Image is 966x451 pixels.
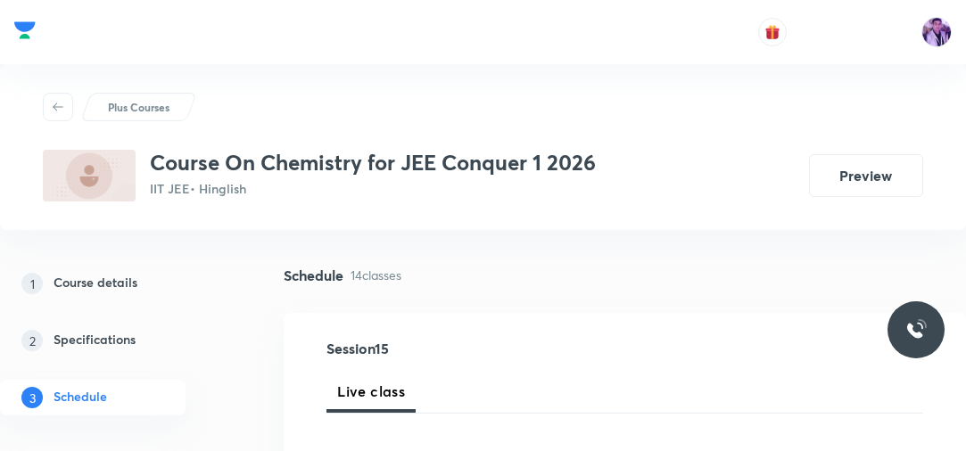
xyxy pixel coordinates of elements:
[21,330,43,351] p: 2
[337,381,405,402] span: Live class
[54,387,107,408] h5: Schedule
[108,99,169,115] p: Plus Courses
[921,17,952,47] img: preeti Tripathi
[351,266,401,284] p: 14 classes
[21,387,43,408] p: 3
[54,330,136,351] h5: Specifications
[54,273,137,294] h5: Course details
[284,268,343,283] h4: Schedule
[764,24,780,40] img: avatar
[150,150,596,176] h3: Course On Chemistry for JEE Conquer 1 2026
[758,18,787,46] button: avatar
[14,17,36,48] a: Company Logo
[21,273,43,294] p: 1
[14,17,36,44] img: Company Logo
[326,341,636,356] h4: Session 15
[809,154,923,197] button: Preview
[905,319,927,340] img: ttu
[150,179,596,198] p: IIT JEE • Hinglish
[43,150,136,201] img: 3AB2E465-D4B4-4740-836A-410C881D4FCD_plus.png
